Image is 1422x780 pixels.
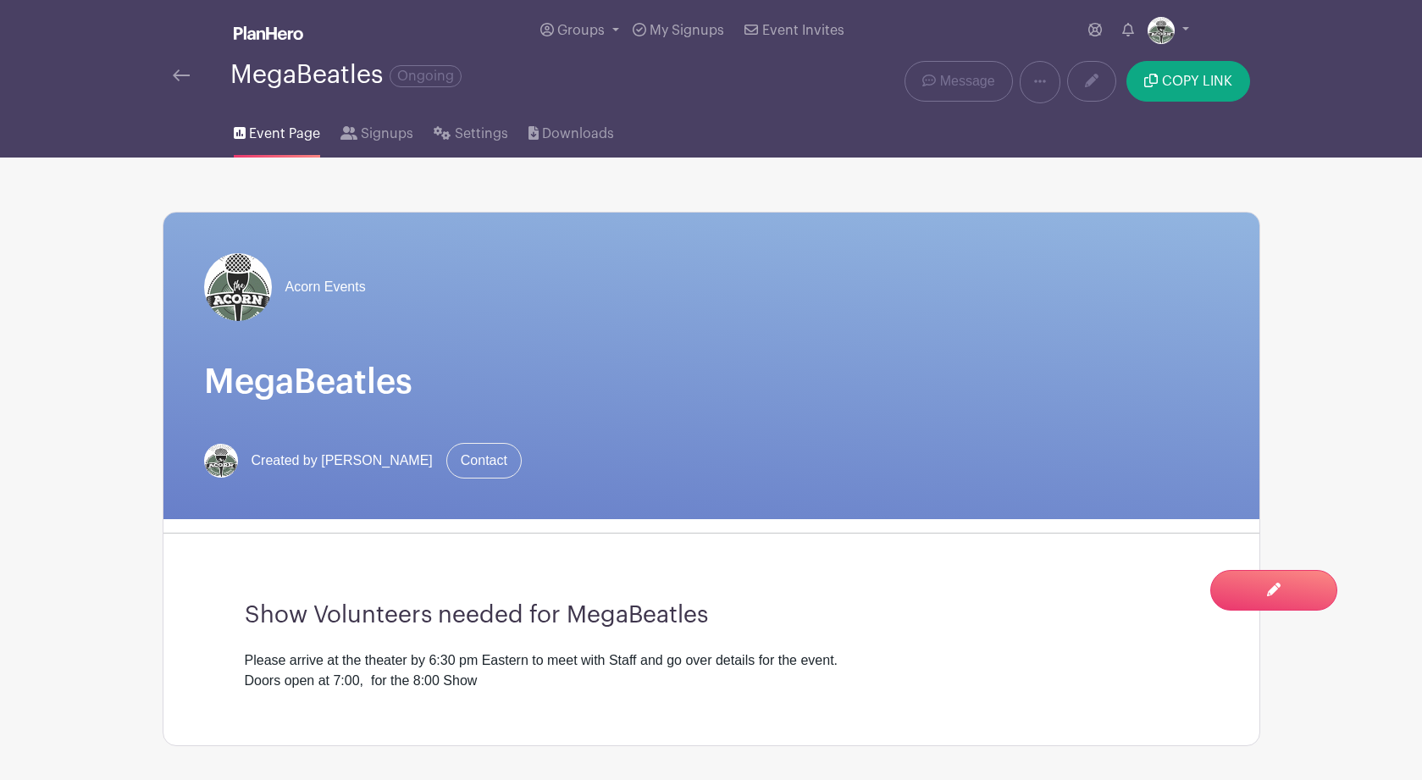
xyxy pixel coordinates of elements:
[285,277,366,297] span: Acorn Events
[204,253,272,321] img: Acorn%20Logo%20SMALL.jpg
[542,124,614,144] span: Downloads
[340,103,413,158] a: Signups
[245,601,1178,630] h3: Show Volunteers needed for MegaBeatles
[557,24,605,37] span: Groups
[230,61,462,89] div: MegaBeatles
[940,71,995,91] span: Message
[249,124,320,144] span: Event Page
[1162,75,1232,88] span: COPY LINK
[245,650,1178,691] div: Please arrive at the theater by 6:30 pm Eastern to meet with Staff and go over details for the ev...
[528,103,614,158] a: Downloads
[1148,17,1175,44] img: Acorn%20Logo%20SMALL.jpg
[361,124,413,144] span: Signups
[204,362,1219,402] h1: MegaBeatles
[252,451,433,471] span: Created by [PERSON_NAME]
[1126,61,1249,102] button: COPY LINK
[390,65,462,87] span: Ongoing
[434,103,507,158] a: Settings
[905,61,1012,102] a: Message
[446,443,522,479] a: Contact
[234,26,303,40] img: logo_white-6c42ec7e38ccf1d336a20a19083b03d10ae64f83f12c07503d8b9e83406b4c7d.svg
[455,124,508,144] span: Settings
[173,69,190,81] img: back-arrow-29a5d9b10d5bd6ae65dc969a981735edf675c4d7a1fe02e03b50dbd4ba3cdb55.svg
[650,24,724,37] span: My Signups
[762,24,844,37] span: Event Invites
[204,444,238,478] img: Acorn%20Logo%20SMALL.jpg
[234,103,320,158] a: Event Page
